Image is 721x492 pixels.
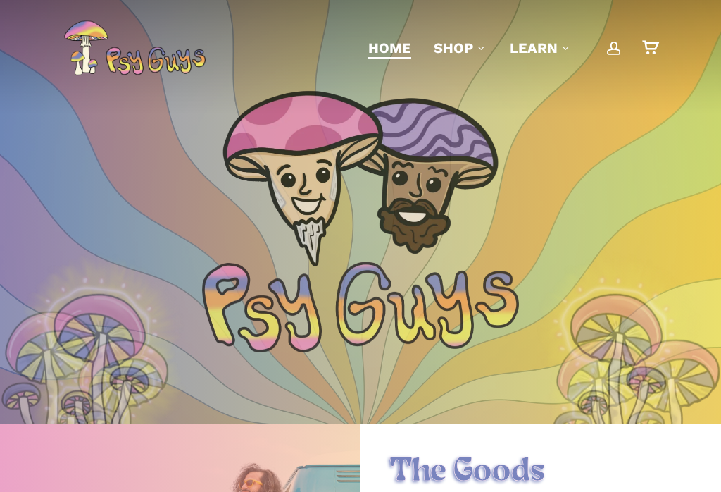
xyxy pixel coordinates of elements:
[63,20,206,76] img: PsyGuys
[389,453,693,492] h1: The Goods
[434,38,487,58] a: Shop
[220,72,501,283] img: PsyGuys Heads Logo
[434,39,473,56] span: Shop
[510,38,572,58] a: Learn
[202,262,519,352] img: Psychedelic PsyGuys Text Logo
[368,38,411,58] a: Home
[368,39,411,56] span: Home
[510,39,558,56] span: Learn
